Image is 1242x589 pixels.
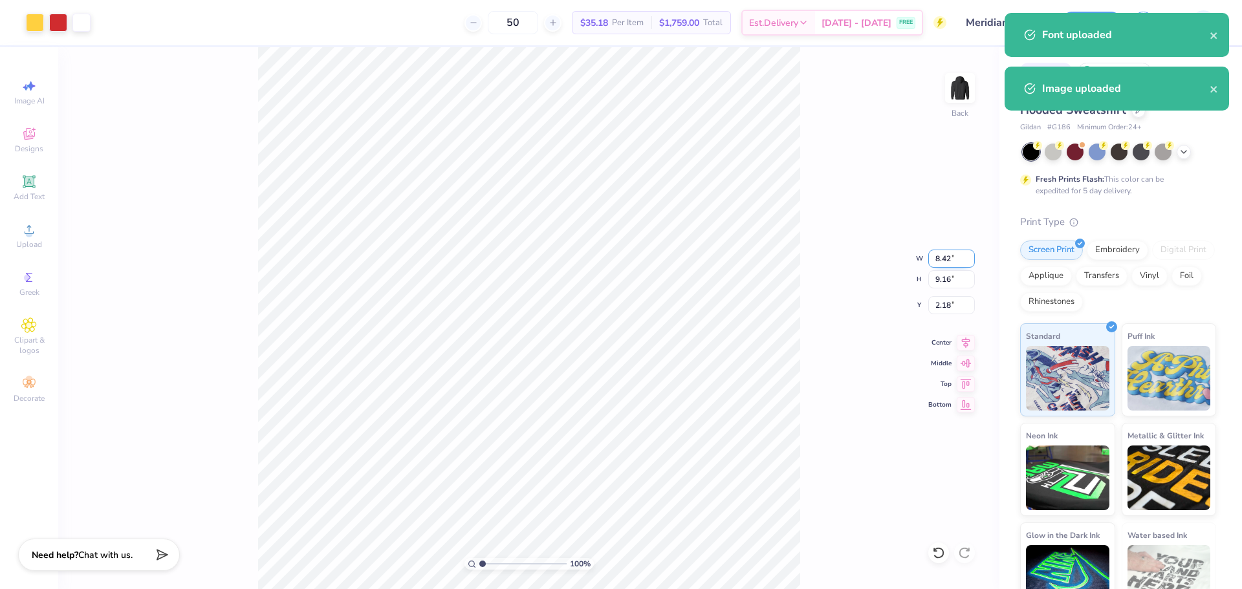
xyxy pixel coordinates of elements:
[14,191,45,202] span: Add Text
[952,107,968,119] div: Back
[749,16,798,30] span: Est. Delivery
[1020,241,1083,260] div: Screen Print
[1020,122,1041,133] span: Gildan
[1042,81,1210,96] div: Image uploaded
[32,549,78,561] strong: Need help?
[1210,81,1219,96] button: close
[14,96,45,106] span: Image AI
[1171,266,1202,286] div: Foil
[1128,429,1204,442] span: Metallic & Glitter Ink
[1036,173,1195,197] div: This color can be expedited for 5 day delivery.
[822,16,891,30] span: [DATE] - [DATE]
[488,11,538,34] input: – –
[78,549,133,561] span: Chat with us.
[1036,174,1104,184] strong: Fresh Prints Flash:
[928,400,952,409] span: Bottom
[1020,215,1216,230] div: Print Type
[6,335,52,356] span: Clipart & logos
[1026,445,1109,510] img: Neon Ink
[947,75,973,101] img: Back
[928,359,952,368] span: Middle
[1026,329,1060,343] span: Standard
[14,393,45,403] span: Decorate
[15,144,43,154] span: Designs
[1077,122,1142,133] span: Minimum Order: 24 +
[1020,266,1072,286] div: Applique
[16,239,42,250] span: Upload
[612,16,644,30] span: Per Item
[1128,329,1155,343] span: Puff Ink
[1042,27,1210,43] div: Font uploaded
[659,16,699,30] span: $1,759.00
[703,16,723,30] span: Total
[1131,266,1168,286] div: Vinyl
[1047,122,1071,133] span: # G186
[1020,292,1083,312] div: Rhinestones
[1128,528,1187,542] span: Water based Ink
[928,380,952,389] span: Top
[899,18,913,27] span: FREE
[570,558,591,570] span: 100 %
[1026,346,1109,411] img: Standard
[928,338,952,347] span: Center
[1128,346,1211,411] img: Puff Ink
[1128,445,1211,510] img: Metallic & Glitter Ink
[1152,241,1215,260] div: Digital Print
[1210,27,1219,43] button: close
[956,10,1051,36] input: Untitled Design
[1076,266,1128,286] div: Transfers
[1026,429,1058,442] span: Neon Ink
[1087,241,1148,260] div: Embroidery
[19,287,39,297] span: Greek
[1026,528,1100,542] span: Glow in the Dark Ink
[580,16,608,30] span: $35.18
